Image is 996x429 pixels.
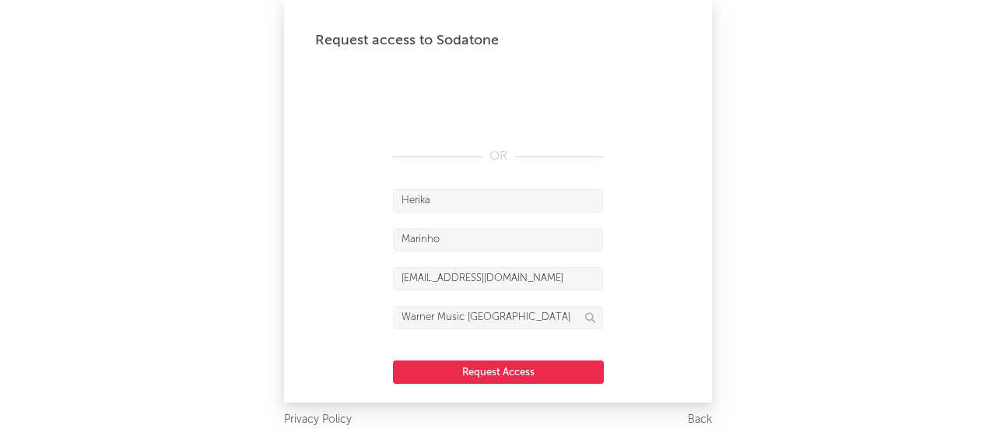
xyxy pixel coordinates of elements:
input: Email [393,267,603,290]
input: Division [393,306,603,329]
div: Request access to Sodatone [315,31,681,50]
div: OR [393,147,603,166]
a: Privacy Policy [284,410,352,429]
button: Request Access [393,360,604,384]
a: Back [688,410,712,429]
input: First Name [393,189,603,213]
input: Last Name [393,228,603,251]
